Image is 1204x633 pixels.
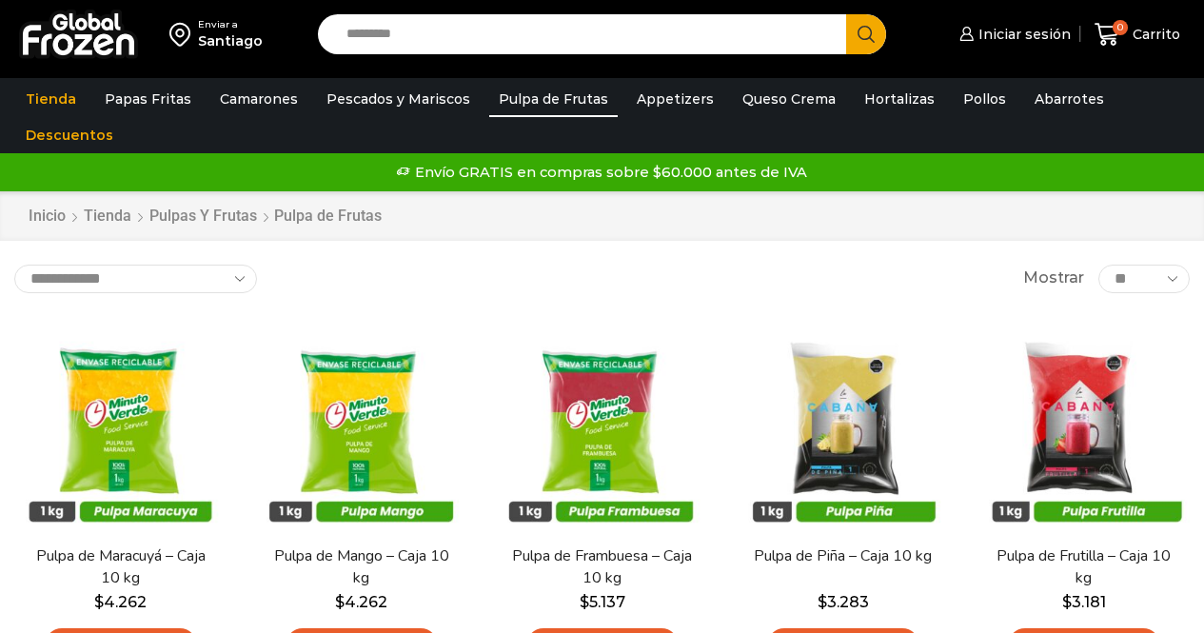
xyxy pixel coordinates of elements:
[148,206,258,227] a: Pulpas y Frutas
[580,593,589,611] span: $
[733,81,845,117] a: Queso Crema
[94,593,104,611] span: $
[198,18,263,31] div: Enviar a
[489,81,618,117] a: Pulpa de Frutas
[855,81,944,117] a: Hortalizas
[747,545,938,567] a: Pulpa de Piña – Caja 10 kg
[1128,25,1180,44] span: Carrito
[1090,12,1185,57] a: 0 Carrito
[818,593,869,611] bdi: 3.283
[83,206,132,227] a: Tienda
[1062,593,1072,611] span: $
[317,81,480,117] a: Pescados y Mariscos
[28,206,67,227] a: Inicio
[580,593,625,611] bdi: 5.137
[335,593,345,611] span: $
[1113,20,1128,35] span: 0
[1062,593,1106,611] bdi: 3.181
[1023,267,1084,289] span: Mostrar
[28,206,382,227] nav: Breadcrumb
[266,545,457,589] a: Pulpa de Mango – Caja 10 kg
[95,81,201,117] a: Papas Fritas
[335,593,387,611] bdi: 4.262
[198,31,263,50] div: Santiago
[506,545,698,589] a: Pulpa de Frambuesa – Caja 10 kg
[25,545,216,589] a: Pulpa de Maracuyá – Caja 10 kg
[16,117,123,153] a: Descuentos
[955,15,1071,53] a: Iniciar sesión
[14,265,257,293] select: Pedido de la tienda
[274,207,382,225] h1: Pulpa de Frutas
[94,593,147,611] bdi: 4.262
[16,81,86,117] a: Tienda
[818,593,827,611] span: $
[210,81,307,117] a: Camarones
[974,25,1071,44] span: Iniciar sesión
[846,14,886,54] button: Search button
[627,81,723,117] a: Appetizers
[988,545,1179,589] a: Pulpa de Frutilla – Caja 10 kg
[954,81,1016,117] a: Pollos
[1025,81,1114,117] a: Abarrotes
[169,18,198,50] img: address-field-icon.svg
